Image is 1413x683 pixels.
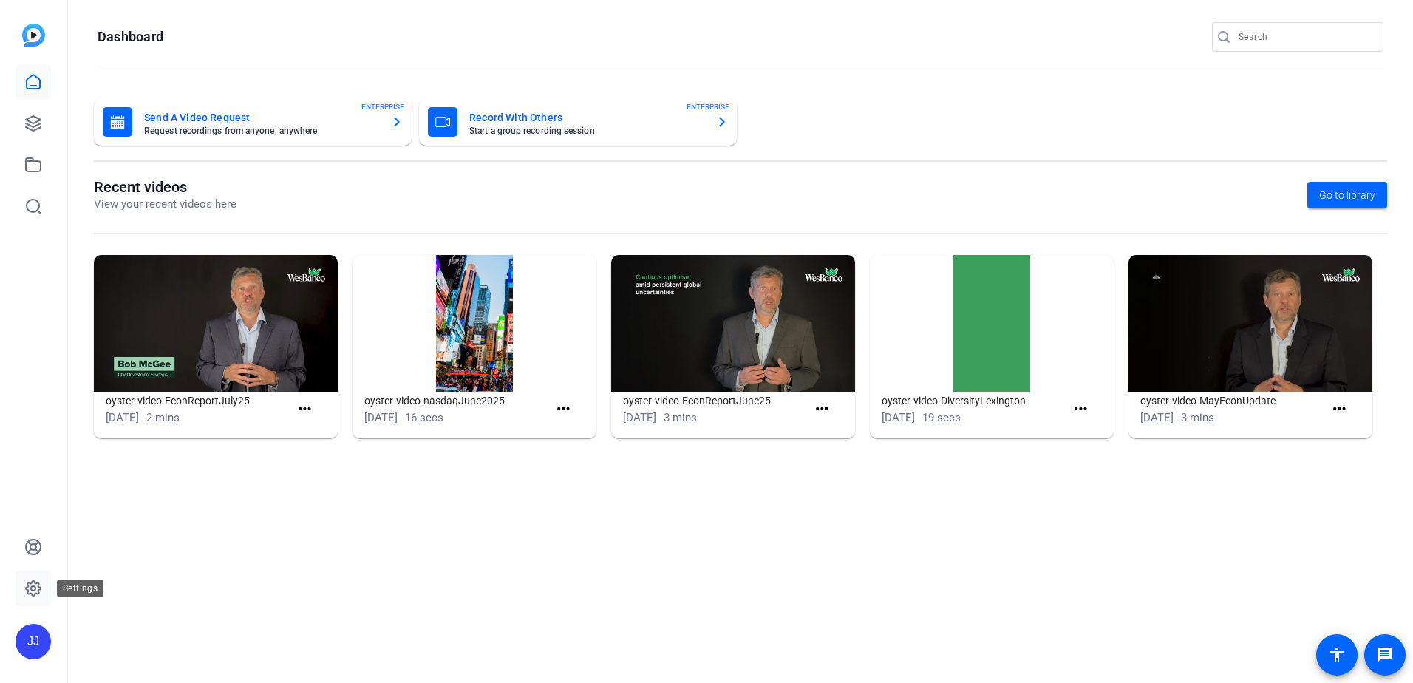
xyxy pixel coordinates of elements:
mat-card-subtitle: Request recordings from anyone, anywhere [144,126,379,135]
span: ENTERPRISE [687,101,729,112]
span: [DATE] [364,411,398,424]
h1: oyster-video-MayEconUpdate [1140,392,1324,410]
span: [DATE] [1140,411,1174,424]
mat-icon: more_horiz [296,400,314,418]
mat-card-title: Record With Others [469,109,704,126]
span: Go to library [1319,188,1375,203]
img: oyster-video-nasdaqJune2025 [353,255,596,393]
span: 2 mins [146,411,180,424]
h1: Dashboard [98,28,163,46]
button: Record With OthersStart a group recording sessionENTERPRISE [419,98,737,146]
mat-icon: more_horiz [554,400,573,418]
img: oyster-video-MayEconUpdate [1128,255,1372,393]
span: [DATE] [882,411,915,424]
span: 19 secs [922,411,961,424]
span: 3 mins [664,411,697,424]
input: Search [1239,28,1372,46]
img: blue-gradient.svg [22,24,45,47]
h1: Recent videos [94,178,236,196]
span: [DATE] [106,411,139,424]
span: [DATE] [623,411,656,424]
h1: oyster-video-nasdaqJune2025 [364,392,548,410]
button: Send A Video RequestRequest recordings from anyone, anywhereENTERPRISE [94,98,412,146]
span: 3 mins [1181,411,1214,424]
mat-icon: more_horiz [813,400,831,418]
mat-icon: message [1376,646,1394,664]
a: Go to library [1307,182,1387,208]
div: Settings [57,580,103,597]
mat-card-subtitle: Start a group recording session [469,126,704,135]
h1: oyster-video-EconReportJune25 [623,392,807,410]
span: 16 secs [405,411,443,424]
h1: oyster-video-DiversityLexington [882,392,1066,410]
h1: oyster-video-EconReportJuly25 [106,392,290,410]
img: oyster-video-EconReportJuly25 [94,255,338,393]
img: oyster-video-DiversityLexington [870,255,1114,393]
span: ENTERPRISE [361,101,404,112]
div: JJ [16,624,51,659]
mat-card-title: Send A Video Request [144,109,379,126]
mat-icon: more_horiz [1330,400,1349,418]
img: oyster-video-EconReportJune25 [611,255,855,393]
mat-icon: accessibility [1328,646,1346,664]
mat-icon: more_horiz [1072,400,1090,418]
p: View your recent videos here [94,196,236,213]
